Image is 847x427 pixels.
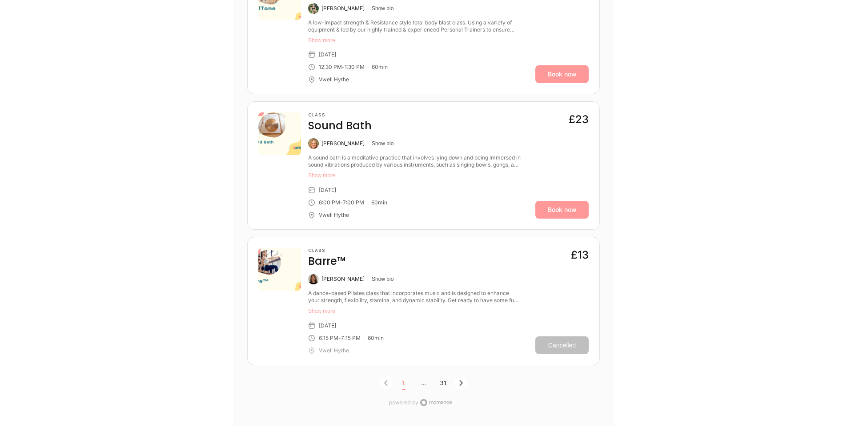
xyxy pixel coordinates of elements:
[319,322,336,329] div: [DATE]
[372,5,393,12] button: Show bio
[308,37,521,44] button: Show more
[319,212,349,219] div: Vwell Hythe
[535,201,589,219] a: Book now
[571,248,589,262] div: £13
[258,248,301,291] img: edac87c6-94b2-4f33-b7d6-e8b80a2a0bd8.png
[308,119,372,133] h4: Sound Bath
[308,3,319,14] img: Mel Eberlein-Scott
[321,140,365,147] div: [PERSON_NAME]
[319,187,336,194] div: [DATE]
[341,335,361,342] div: 7:15 PM
[319,76,349,83] div: Vwell Hythe
[345,64,365,71] div: 1:30 PM
[319,199,340,206] div: 6:00 PM
[342,64,345,71] div: -
[258,112,301,155] img: 2c4958ed-9a39-4a5b-8120-2d905a09a55d.png
[319,51,336,58] div: [DATE]
[338,335,341,342] div: -
[308,154,521,168] div: A sound bath is a meditative practice that involves lying down and being immersed in sound vibrat...
[393,376,413,394] button: Page 1 of 32
[434,376,454,390] button: Page 2 of 32
[308,19,521,33] div: A low-impact strength & Resistance style total body blast class. Using a variety of equipment & l...
[378,375,393,391] button: Previous Page, Page 0
[321,275,365,283] div: [PERSON_NAME]
[372,64,388,71] div: 60 min
[372,140,393,147] button: Show bio
[413,376,434,390] button: ...
[308,274,319,284] img: Susanna Macaulay
[308,290,521,304] div: A dance-based Pilates class that incorporates music and is designed to enhance your strength, fle...
[319,347,349,354] div: Vwell Hythe
[343,199,364,206] div: 7:00 PM
[372,275,393,283] button: Show bio
[308,307,521,315] button: Show more
[308,254,345,268] h4: Barre™
[308,112,372,118] h3: Class
[319,335,338,342] div: 6:15 PM
[321,5,365,12] div: [PERSON_NAME]
[368,335,384,342] div: 60 min
[308,248,345,253] h3: Class
[535,336,589,354] button: Cancelled
[308,172,521,179] button: Show more
[319,64,342,71] div: 12:30 PM
[371,199,387,206] div: 60 min
[535,65,589,83] a: Book now
[454,375,469,391] button: Next Page, Page 0
[308,138,319,149] img: Sandra Ward
[247,372,600,394] nav: Pagination navigation
[569,112,589,127] div: £23
[340,199,343,206] div: -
